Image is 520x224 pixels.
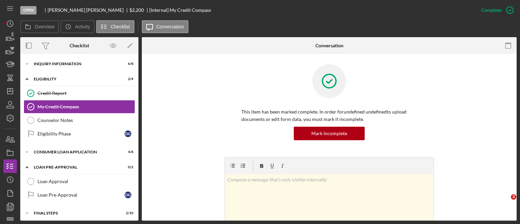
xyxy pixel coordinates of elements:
a: My Credit Compass [24,100,135,114]
div: 0 / 2 [121,165,133,169]
span: $2,200 [129,7,144,13]
button: Activity [60,20,94,33]
div: [PERSON_NAME] [PERSON_NAME] [48,7,129,13]
div: My Credit Compass [37,104,135,109]
div: 4 / 8 [121,150,133,154]
div: Consumer Loan Application [34,150,116,154]
label: Conversation [156,24,184,29]
div: [Internal] My Credit Compass [149,7,211,13]
div: Eligibility [34,77,116,81]
div: Loan Approval [37,179,135,184]
a: Credit Report [24,86,135,100]
button: Complete [474,3,517,17]
div: Complete [481,3,501,17]
div: 2 / 10 [121,211,133,215]
label: Overview [35,24,54,29]
div: Inquiry Information [34,62,116,66]
button: Checklist [96,20,134,33]
div: Checklist [70,43,89,48]
div: Loan Pre-Approval [34,165,116,169]
div: 2 / 4 [121,77,133,81]
div: Open [20,6,36,15]
a: Counselor Notes [24,114,135,127]
a: Eligibility PhaseDG [24,127,135,141]
label: Checklist [111,24,130,29]
div: D G [125,192,131,198]
div: 6 / 8 [121,62,133,66]
div: Eligibility Phase [37,131,125,136]
div: Counselor Notes [37,118,135,123]
button: Overview [20,20,59,33]
a: Loan Pre-ApprovalDG [24,188,135,202]
div: Loan Pre-Approval [37,192,125,198]
iframe: Intercom live chat [497,194,513,210]
p: This item has been marked complete. In order for undefined undefined to upload documents or edit ... [241,108,417,123]
div: D G [125,130,131,137]
a: Loan Approval [24,175,135,188]
label: Activity [75,24,90,29]
button: Mark Incomplete [294,127,365,140]
button: Conversation [142,20,189,33]
div: Conversation [315,43,343,48]
div: Credit Report [37,91,135,96]
div: FINAL STEPS [34,211,116,215]
span: 3 [511,194,516,200]
div: Mark Incomplete [311,127,347,140]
